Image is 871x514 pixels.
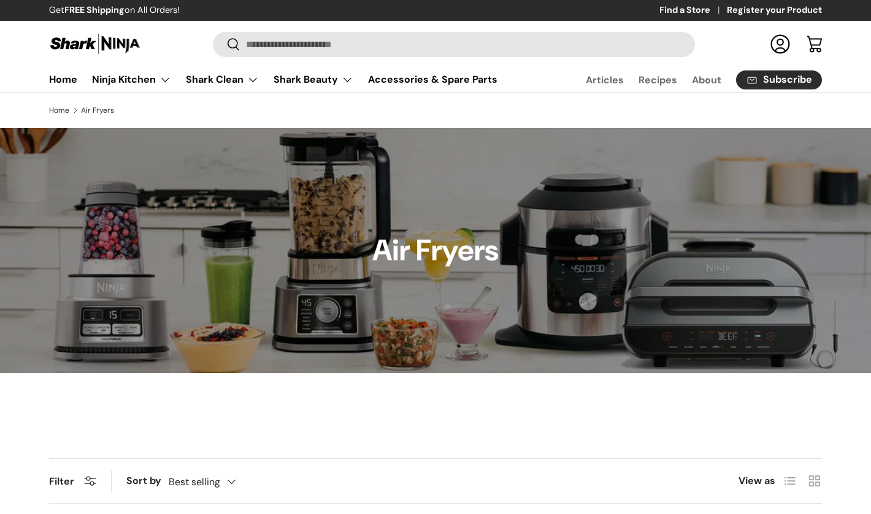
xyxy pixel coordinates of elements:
strong: FREE Shipping [64,4,125,15]
a: Shark Clean [186,67,259,92]
a: Shark Beauty [274,67,353,92]
label: Sort by [126,474,169,488]
button: Best selling [169,471,261,493]
a: Ninja Kitchen [92,67,171,92]
a: Articles [586,68,624,92]
a: Home [49,67,77,91]
a: Home [49,107,69,114]
a: Recipes [639,68,677,92]
a: Register your Product [727,4,822,17]
a: About [692,68,721,92]
h1: Air Fryers [372,232,499,269]
summary: Shark Beauty [266,67,361,92]
span: View as [739,474,775,488]
nav: Secondary [556,67,822,92]
summary: Ninja Kitchen [85,67,178,92]
nav: Primary [49,67,497,92]
button: Filter [49,475,96,488]
summary: Shark Clean [178,67,266,92]
a: Subscribe [736,70,822,89]
a: Air Fryers [81,107,114,114]
p: Get on All Orders! [49,4,180,17]
span: Best selling [169,476,220,488]
nav: Breadcrumbs [49,105,822,116]
a: Accessories & Spare Parts [368,67,497,91]
img: Shark Ninja Philippines [49,32,141,56]
span: Filter [49,475,74,488]
a: Find a Store [659,4,727,17]
span: Subscribe [763,75,812,85]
